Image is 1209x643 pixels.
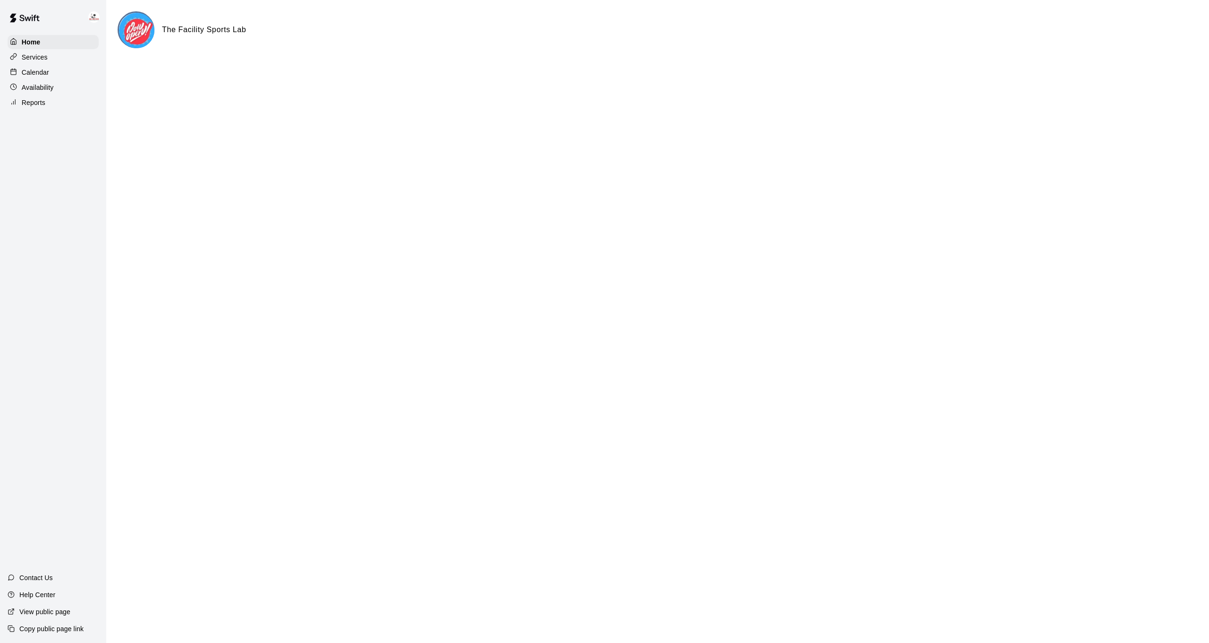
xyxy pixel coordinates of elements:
[19,607,70,617] p: View public page
[22,98,45,107] p: Reports
[22,68,49,77] p: Calendar
[8,80,99,95] a: Availability
[8,96,99,110] a: Reports
[119,13,154,48] img: The Facility Sports Lab logo
[19,624,84,634] p: Copy public page link
[86,8,106,26] div: Enrique De Los Rios
[8,35,99,49] a: Home
[162,24,246,36] h6: The Facility Sports Lab
[8,65,99,79] a: Calendar
[22,52,48,62] p: Services
[22,83,54,92] p: Availability
[88,11,100,23] img: Enrique De Los Rios
[19,590,55,600] p: Help Center
[8,50,99,64] a: Services
[19,573,53,582] p: Contact Us
[22,37,41,47] p: Home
